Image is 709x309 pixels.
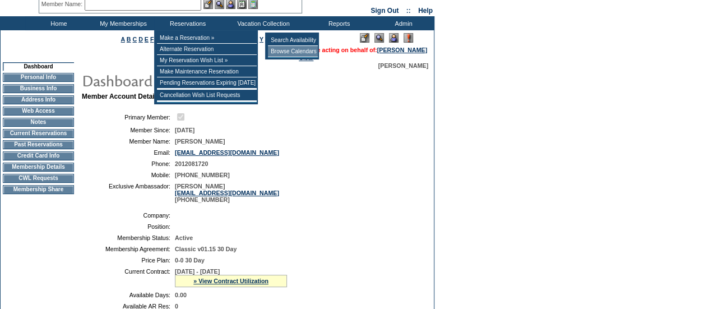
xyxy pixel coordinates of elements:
td: Company: [86,212,170,219]
span: [DATE] [175,127,194,133]
td: CWL Requests [3,174,74,183]
td: Search Availability [268,35,318,46]
td: Membership Share [3,185,74,194]
span: 2012081720 [175,160,208,167]
a: C [132,36,137,43]
td: Cancellation Wish List Requests [157,90,257,101]
td: Member Since: [86,127,170,133]
td: Membership Details [3,163,74,172]
img: Edit Mode [360,33,369,43]
td: Dashboard [3,62,74,71]
td: Vacation Collection [219,16,305,30]
td: Make a Reservation » [157,33,257,44]
span: You are acting on behalf of: [299,47,427,53]
td: Credit Card Info [3,151,74,160]
span: [PERSON_NAME] [PHONE_NUMBER] [175,183,279,203]
a: E [145,36,149,43]
td: Browse Calendars [268,46,318,57]
td: Price Plan: [86,257,170,264]
b: Member Account Details [82,93,160,100]
span: 0.00 [175,292,187,298]
img: Log Concern/Member Elevation [404,33,413,43]
td: Business Info [3,84,74,93]
a: [EMAIL_ADDRESS][DOMAIN_NAME] [175,149,279,156]
span: [DATE] - [DATE] [175,268,220,275]
td: Notes [3,118,74,127]
span: :: [406,7,411,15]
img: pgTtlDashboard.gif [81,69,305,91]
a: » View Contract Utilization [193,278,268,284]
img: Impersonate [389,33,398,43]
a: [PERSON_NAME] [377,47,427,53]
a: F [150,36,154,43]
td: Admin [370,16,434,30]
span: Classic v01.15 30 Day [175,246,237,252]
td: Web Access [3,107,74,116]
td: Current Contract: [86,268,170,287]
a: B [127,36,131,43]
td: Address Info [3,95,74,104]
span: [PERSON_NAME] [378,62,428,69]
td: My Memberships [90,16,154,30]
td: Reports [305,16,370,30]
img: View Mode [374,33,384,43]
span: 0-0 30 Day [175,257,205,264]
a: Y [259,36,263,43]
span: Active [175,234,193,241]
span: [PERSON_NAME] [175,138,225,145]
a: Help [418,7,433,15]
td: Membership Agreement: [86,246,170,252]
td: Position: [86,223,170,230]
td: Email: [86,149,170,156]
td: Personal Info [3,73,74,82]
td: Pending Reservations Expiring [DATE] [157,77,257,89]
td: Make Maintenance Reservation [157,66,257,77]
td: Past Reservations [3,140,74,149]
span: [PHONE_NUMBER] [175,172,230,178]
td: Reservations [154,16,219,30]
td: Membership Status: [86,234,170,241]
a: [EMAIL_ADDRESS][DOMAIN_NAME] [175,190,279,196]
td: Primary Member: [86,112,170,122]
a: D [138,36,143,43]
td: Alternate Reservation [157,44,257,55]
a: A [121,36,125,43]
td: Member Name: [86,138,170,145]
a: Sign Out [370,7,398,15]
td: Exclusive Ambassador: [86,183,170,203]
td: Available Days: [86,292,170,298]
td: Phone: [86,160,170,167]
td: Mobile: [86,172,170,178]
td: My Reservation Wish List » [157,55,257,66]
td: Home [25,16,90,30]
td: Current Reservations [3,129,74,138]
